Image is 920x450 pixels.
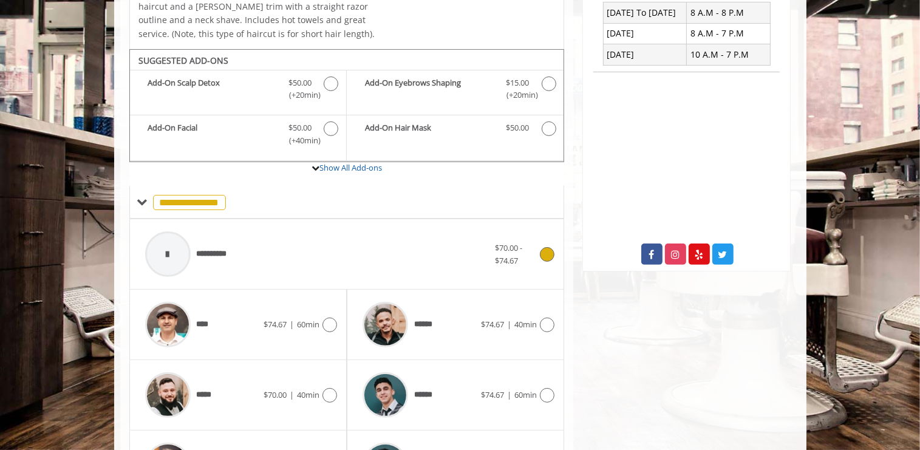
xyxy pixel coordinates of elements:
[297,389,319,400] span: 40min
[136,121,340,150] label: Add-On Facial
[499,89,535,101] span: (+20min )
[506,77,529,89] span: $15.00
[282,134,318,147] span: (+40min )
[481,319,504,330] span: $74.67
[603,23,687,44] td: [DATE]
[353,121,557,139] label: Add-On Hair Mask
[353,77,557,105] label: Add-On Eyebrows Shaping
[603,2,687,23] td: [DATE] To [DATE]
[290,389,294,400] span: |
[136,77,340,105] label: Add-On Scalp Detox
[264,319,287,330] span: $74.67
[687,23,771,44] td: 8 A.M - 7 P.M
[507,389,511,400] span: |
[514,319,537,330] span: 40min
[282,89,318,101] span: (+20min )
[148,77,276,102] b: Add-On Scalp Detox
[148,121,276,147] b: Add-On Facial
[514,389,537,400] span: 60min
[297,319,319,330] span: 60min
[365,121,494,136] b: Add-On Hair Mask
[365,77,494,102] b: Add-On Eyebrows Shaping
[264,389,287,400] span: $70.00
[288,121,312,134] span: $50.00
[481,389,504,400] span: $74.67
[319,162,382,173] a: Show All Add-ons
[603,44,687,65] td: [DATE]
[495,242,522,266] span: $70.00 - $74.67
[290,319,294,330] span: |
[288,77,312,89] span: $50.00
[506,121,529,134] span: $50.00
[687,2,771,23] td: 8 A.M - 8 P.M
[129,49,565,162] div: The Made Man Haircut And Beard Trim Add-onS
[139,55,229,66] b: SUGGESTED ADD-ONS
[507,319,511,330] span: |
[687,44,771,65] td: 10 A.M - 7 P.M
